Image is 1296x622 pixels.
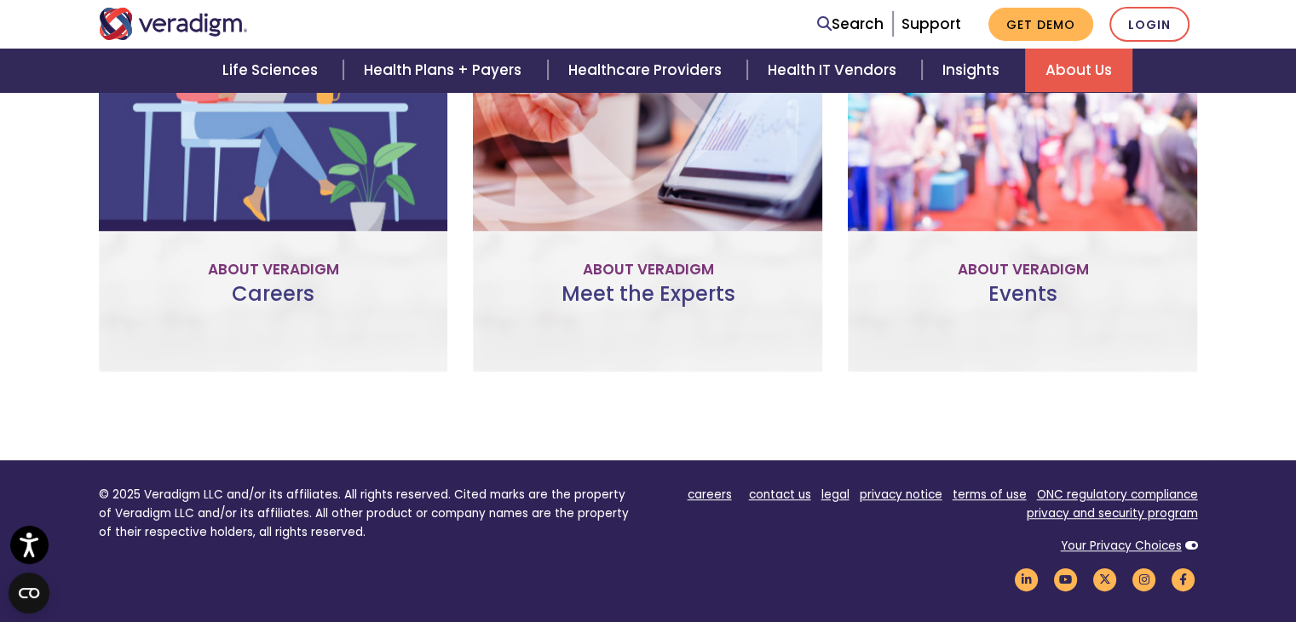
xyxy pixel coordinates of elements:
[9,573,49,613] button: Open CMP widget
[99,486,636,541] p: © 2025 Veradigm LLC and/or its affiliates. All rights reserved. Cited marks are the property of V...
[861,258,1184,281] p: About Veradigm
[1169,572,1198,588] a: Veradigm Facebook Link
[1025,49,1132,92] a: About Us
[988,8,1093,41] a: Get Demo
[202,49,343,92] a: Life Sciences
[99,8,248,40] img: Veradigm logo
[1109,7,1189,42] a: Login
[548,49,747,92] a: Healthcare Providers
[1012,572,1041,588] a: Veradigm LinkedIn Link
[749,487,811,503] a: contact us
[112,258,435,281] p: About Veradigm
[1051,572,1080,588] a: Veradigm YouTube Link
[1027,505,1198,521] a: privacy and security program
[688,487,732,503] a: careers
[861,282,1184,331] h3: Events
[1037,487,1198,503] a: ONC regulatory compliance
[343,49,547,92] a: Health Plans + Payers
[860,487,942,503] a: privacy notice
[821,487,850,503] a: legal
[817,13,884,36] a: Search
[1130,572,1159,588] a: Veradigm Instagram Link
[487,258,809,281] p: About Veradigm
[487,282,809,331] h3: Meet the Experts
[747,49,922,92] a: Health IT Vendors
[112,282,435,331] h3: Careers
[1091,572,1120,588] a: Veradigm Twitter Link
[922,49,1025,92] a: Insights
[901,14,961,34] a: Support
[1061,538,1182,554] a: Your Privacy Choices
[953,487,1027,503] a: terms of use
